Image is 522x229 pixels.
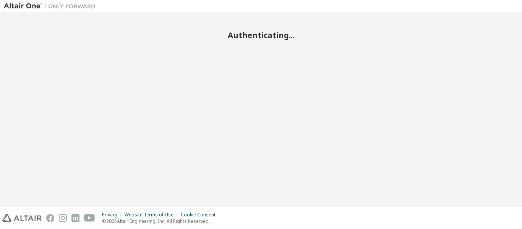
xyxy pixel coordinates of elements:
img: Altair One [4,2,99,10]
img: youtube.svg [84,214,95,222]
img: instagram.svg [59,214,67,222]
div: Website Terms of Use [125,212,181,218]
div: Privacy [102,212,125,218]
img: linkedin.svg [71,214,79,222]
img: altair_logo.svg [2,214,42,222]
img: facebook.svg [46,214,54,222]
h2: Authenticating... [4,30,518,40]
p: © 2025 Altair Engineering, Inc. All Rights Reserved. [102,218,220,224]
div: Cookie Consent [181,212,220,218]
